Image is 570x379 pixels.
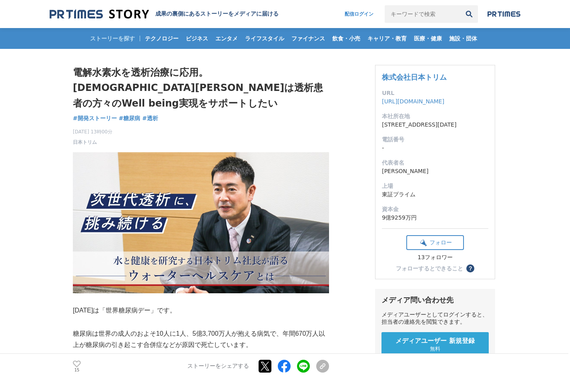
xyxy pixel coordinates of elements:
a: 医療・健康 [411,28,445,49]
span: [DATE] 13時00分 [73,128,112,135]
div: メディアユーザーとしてログインすると、担当者の連絡先を閲覧できます。 [381,311,489,326]
span: #透析 [142,115,158,122]
dt: 上場 [382,182,488,190]
span: テクノロジー [142,35,182,42]
dt: 資本金 [382,205,488,214]
span: 無料 [430,345,440,353]
dt: 本社所在地 [382,112,488,121]
span: キャリア・教育 [364,35,410,42]
p: ストーリーをシェアする [187,363,249,370]
dd: [PERSON_NAME] [382,167,488,175]
a: 日本トリム [73,139,97,146]
span: #糖尿病 [119,115,140,122]
a: テクノロジー [142,28,182,49]
a: 飲食・小売 [329,28,363,49]
a: #糖尿病 [119,114,140,123]
dd: 9億9259万円 [382,214,488,222]
img: prtimes [488,11,520,17]
img: 成果の裏側にあるストーリーをメディアに届ける [50,9,149,20]
span: ファイナンス [288,35,328,42]
a: ビジネス [183,28,211,49]
a: #開発ストーリー [73,114,117,123]
a: 成果の裏側にあるストーリーをメディアに届ける 成果の裏側にあるストーリーをメディアに届ける [50,9,279,20]
a: キャリア・教育 [364,28,410,49]
span: メディアユーザー 新規登録 [395,337,475,345]
a: エンタメ [212,28,241,49]
p: [DATE]は「世界糖尿病デー」です。 [73,305,329,317]
div: フォローするとできること [396,266,463,271]
a: ライフスタイル [242,28,287,49]
dd: 東証プライム [382,190,488,199]
input: キーワードで検索 [385,5,460,23]
span: ビジネス [183,35,211,42]
span: 飲食・小売 [329,35,363,42]
button: 検索 [460,5,478,23]
dd: - [382,144,488,152]
p: 糖尿病は世界の成人のおよそ10人に1人、5億3,700万人が抱える病気で、年間670万人以上が糖尿病の引き起こす合併症などが原因で死亡しています。 [73,328,329,351]
span: 施設・団体 [446,35,480,42]
a: #透析 [142,114,158,123]
h1: 電解水素水を透析治療に応用。[DEMOGRAPHIC_DATA][PERSON_NAME]は透析患者の方々のWell being実現をサポートしたい [73,65,329,111]
dt: 代表者名 [382,159,488,167]
a: ファイナンス [288,28,328,49]
a: 施設・団体 [446,28,480,49]
p: 15 [73,368,81,372]
span: エンタメ [212,35,241,42]
span: ライフスタイル [242,35,287,42]
a: 配信ログイン [337,5,381,23]
button: ？ [466,264,474,272]
span: #開発ストーリー [73,115,117,122]
button: フォロー [406,235,464,250]
dt: URL [382,89,488,97]
dd: [STREET_ADDRESS][DATE] [382,121,488,129]
div: メディア問い合わせ先 [381,295,489,305]
a: [URL][DOMAIN_NAME] [382,98,444,105]
div: 13フォロワー [406,254,464,261]
dt: 電話番号 [382,135,488,144]
span: 医療・健康 [411,35,445,42]
span: ？ [468,266,473,271]
a: メディアユーザー 新規登録 無料 [381,332,489,357]
a: 株式会社日本トリム [382,73,447,81]
h2: 成果の裏側にあるストーリーをメディアに届ける [155,10,279,18]
img: thumbnail_fbae0d50-7fc1-11ee-8d0b-a103a3150291.jpg [73,152,329,293]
